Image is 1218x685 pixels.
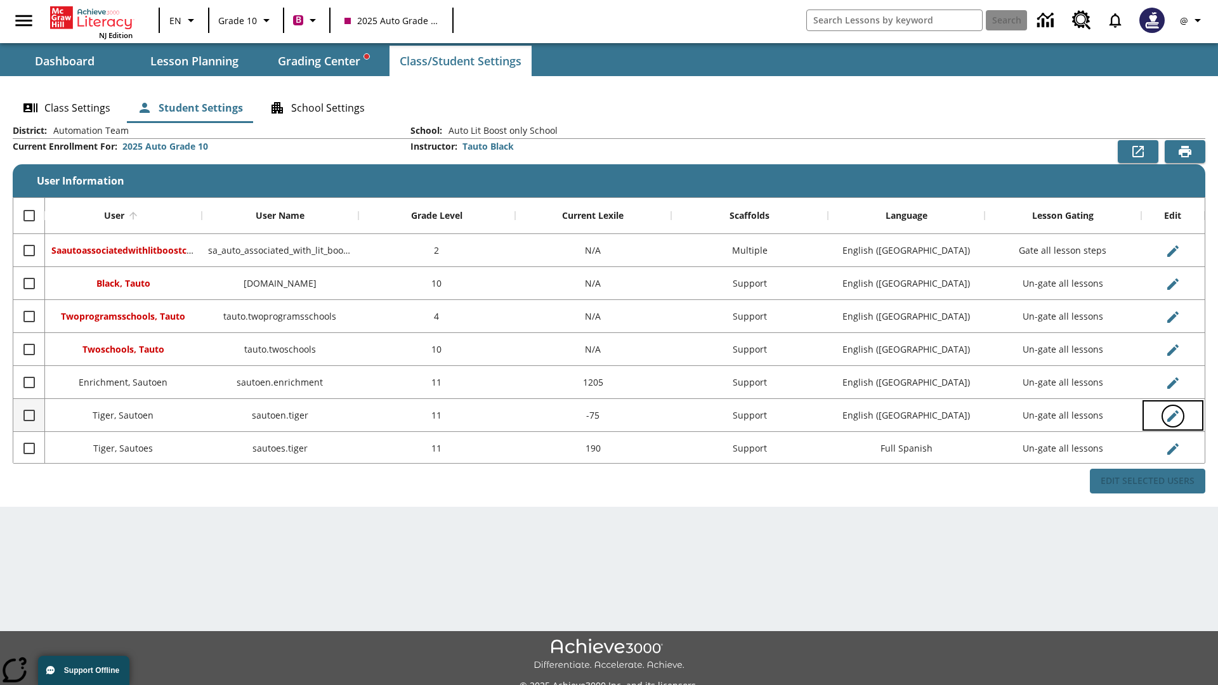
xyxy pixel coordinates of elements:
[64,666,119,675] span: Support Offline
[1118,140,1158,163] button: Export to CSV
[213,9,279,32] button: Grade: Grade 10, Select a grade
[671,432,828,465] div: Support
[515,234,672,267] div: N/A
[202,399,358,432] div: sautoen.tiger
[13,93,121,123] button: Class Settings
[985,366,1141,399] div: Un-gate all lessons
[50,5,133,30] a: Home
[218,14,257,27] span: Grade 10
[5,2,43,39] button: Open side menu
[671,399,828,432] div: Support
[828,399,985,432] div: English (US)
[1160,436,1186,462] button: Edit User
[515,366,672,399] div: 1205
[985,399,1141,432] div: Un-gate all lessons
[400,54,521,68] span: Class/Student Settings
[1032,210,1094,221] div: Lesson Gating
[13,141,117,152] h2: Current Enrollment For :
[150,54,239,68] span: Lesson Planning
[1139,8,1165,33] img: Avatar
[13,126,47,136] h2: District :
[671,234,828,267] div: Multiple
[1160,370,1186,396] button: Edit User
[442,124,558,137] span: Auto Lit Boost only School
[202,300,358,333] div: tauto.twoprogramsschools
[344,14,438,27] span: 2025 Auto Grade 10
[807,10,982,30] input: search field
[534,639,684,671] img: Achieve3000 Differentiate Accelerate Achieve
[985,234,1141,267] div: Gate all lesson steps
[1160,304,1186,330] button: Edit User
[1160,337,1186,363] button: Edit User
[358,432,515,465] div: 11
[358,399,515,432] div: 11
[296,12,301,28] span: B
[13,124,1205,494] div: User Information
[828,333,985,366] div: English (US)
[131,46,258,76] button: Lesson Planning
[202,234,358,267] div: sa_auto_associated_with_lit_boost_classes
[358,333,515,366] div: 10
[1160,238,1186,264] button: Edit User
[1164,210,1181,221] div: Edit
[93,409,154,421] span: Tiger, Sautoen
[82,343,164,355] span: Twoschools, Tauto
[562,210,624,221] div: Current Lexile
[358,234,515,267] div: 2
[671,267,828,300] div: Support
[35,54,95,68] span: Dashboard
[202,432,358,465] div: sautoes.tiger
[410,126,442,136] h2: School :
[358,300,515,333] div: 4
[79,376,167,388] span: Enrichment, Sautoen
[104,210,124,221] div: User
[411,210,462,221] div: Grade Level
[390,46,532,76] button: Class/Student Settings
[1180,14,1188,27] span: @
[169,14,181,27] span: EN
[828,267,985,300] div: English (US)
[671,333,828,366] div: Support
[260,46,387,76] button: Grading Center
[1165,140,1205,163] button: Print Preview
[47,124,129,137] span: Automation Team
[515,267,672,300] div: N/A
[1172,9,1213,32] button: Profile/Settings
[202,366,358,399] div: sautoen.enrichment
[462,140,514,153] div: Tauto Black
[1160,271,1186,297] button: Edit User
[828,432,985,465] div: Full Spanish
[93,442,153,454] span: Tiger, Sautoes
[50,4,133,40] div: Home
[13,93,1205,123] div: Class/Student Settings
[37,174,124,188] span: User Information
[61,310,185,322] span: Twoprogramsschools, Tauto
[671,366,828,399] div: Support
[515,333,672,366] div: N/A
[364,54,369,59] svg: writing assistant alert
[886,210,927,221] div: Language
[1099,4,1132,37] a: Notifications
[1160,403,1186,429] button: Edit User
[96,277,150,289] span: Black, Tauto
[985,333,1141,366] div: Un-gate all lessons
[985,300,1141,333] div: Un-gate all lessons
[288,9,325,32] button: Boost Class color is violet red. Change class color
[38,656,129,685] button: Support Offline
[1064,3,1099,37] a: Resource Center, Will open in new tab
[1030,3,1064,38] a: Data Center
[985,432,1141,465] div: Un-gate all lessons
[202,267,358,300] div: tauto.black
[828,234,985,267] div: English (US)
[278,54,369,68] span: Grading Center
[122,140,208,153] div: 2025 Auto Grade 10
[515,300,672,333] div: N/A
[828,300,985,333] div: English (US)
[730,210,769,221] div: Scaffolds
[1,46,128,76] button: Dashboard
[358,267,515,300] div: 10
[515,399,672,432] div: -75
[99,30,133,40] span: NJ Edition
[164,9,204,32] button: Language: EN, Select a language
[828,366,985,399] div: English (US)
